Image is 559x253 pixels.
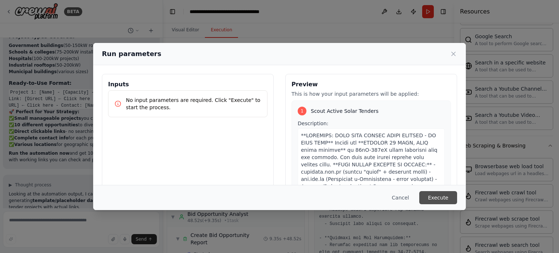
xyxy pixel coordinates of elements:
span: Scout Active Solar Tenders [311,107,378,115]
p: This is how your input parameters will be applied: [292,90,451,98]
h2: Run parameters [102,49,161,59]
span: Description: [298,120,328,126]
button: Execute [419,191,457,204]
button: Cancel [386,191,415,204]
h3: Inputs [108,80,267,89]
p: No input parameters are required. Click "Execute" to start the process. [126,96,261,111]
div: 1 [298,107,306,115]
h3: Preview [292,80,451,89]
